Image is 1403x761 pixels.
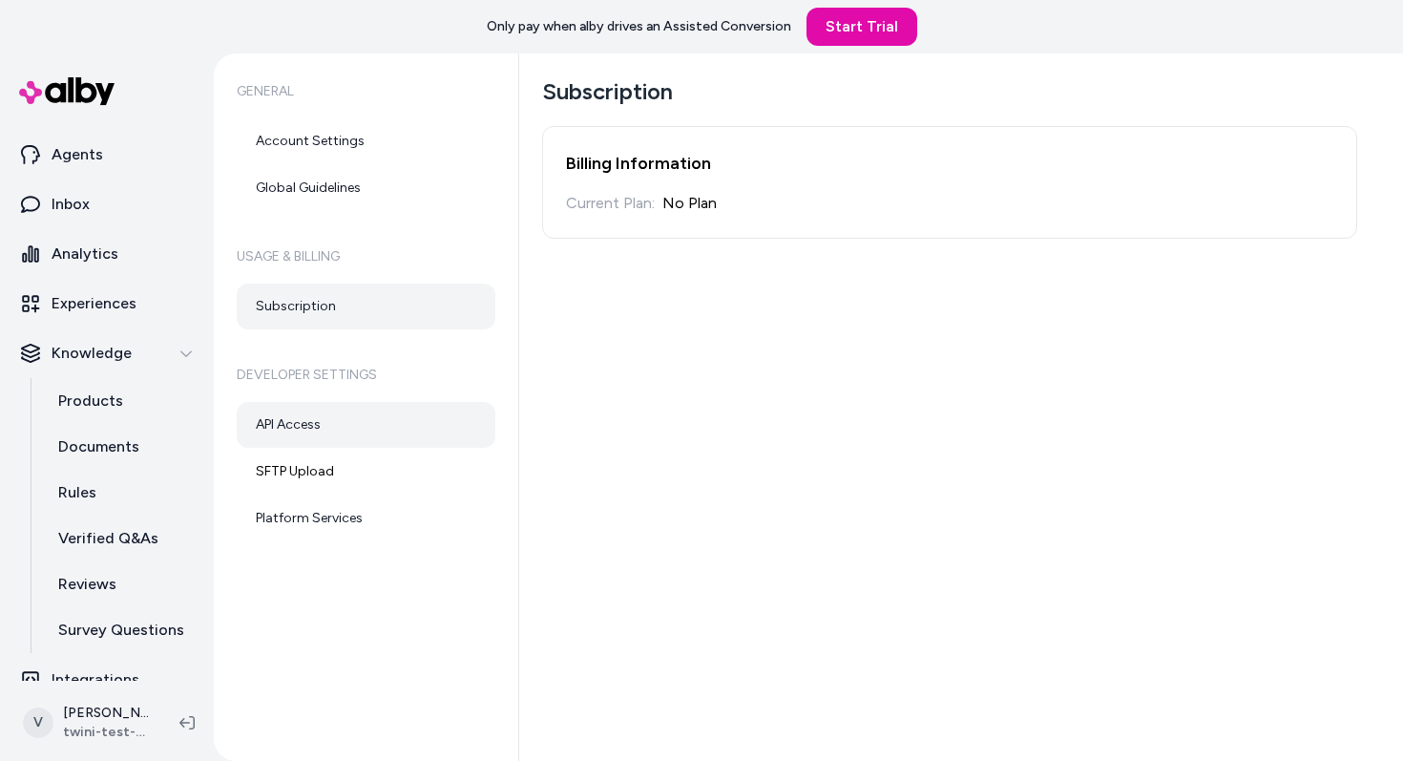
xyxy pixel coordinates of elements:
[542,76,1357,107] h1: Subscription
[237,402,495,448] a: API Access
[63,704,149,723] p: [PERSON_NAME]
[58,573,116,596] p: Reviews
[39,470,206,516] a: Rules
[19,77,115,105] img: alby Logo
[58,390,123,412] p: Products
[237,449,495,495] a: SFTP Upload
[487,17,791,36] p: Only pay when alby drives an Assisted Conversion
[8,657,206,703] a: Integrations
[23,708,53,738] span: V
[662,192,717,215] div: No Plan
[237,284,495,329] a: Subscription
[237,230,495,284] h6: Usage & Billing
[8,181,206,227] a: Inbox
[58,619,184,642] p: Survey Questions
[237,118,495,164] a: Account Settings
[39,561,206,607] a: Reviews
[237,65,495,118] h6: General
[237,496,495,541] a: Platform Services
[237,165,495,211] a: Global Guidelines
[58,527,158,550] p: Verified Q&As
[52,668,139,691] p: Integrations
[63,723,149,742] span: twini-test-store
[52,143,103,166] p: Agents
[8,330,206,376] button: Knowledge
[11,692,164,753] button: V[PERSON_NAME]twini-test-store
[8,231,206,277] a: Analytics
[806,8,917,46] a: Start Trial
[58,435,139,458] p: Documents
[566,150,1333,177] h2: Billing Information
[39,607,206,653] a: Survey Questions
[52,342,132,365] p: Knowledge
[39,378,206,424] a: Products
[8,281,206,327] a: Experiences
[8,132,206,178] a: Agents
[39,516,206,561] a: Verified Q&As
[52,193,90,216] p: Inbox
[39,424,206,470] a: Documents
[566,192,655,215] div: Current Plan:
[237,349,495,402] h6: Developer Settings
[52,243,118,265] p: Analytics
[52,292,136,315] p: Experiences
[58,481,96,504] p: Rules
